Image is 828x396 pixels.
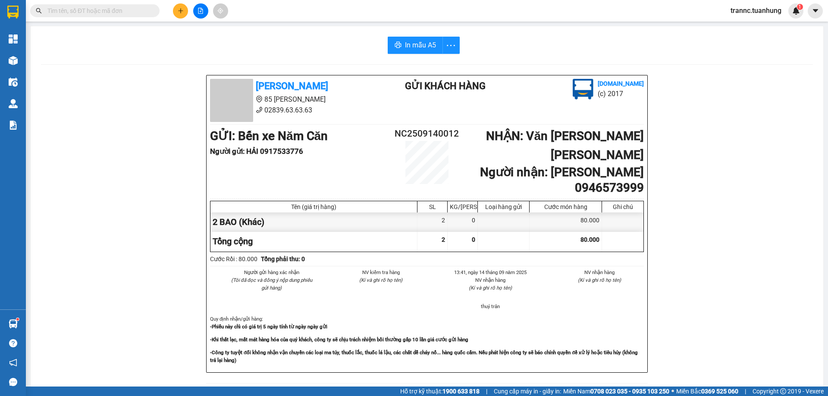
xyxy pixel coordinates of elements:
button: file-add [193,3,208,19]
span: 1 [798,4,801,10]
span: copyright [780,388,786,394]
div: 2 [417,212,448,232]
img: warehouse-icon [9,319,18,328]
li: (c) 2017 [598,88,644,99]
button: plus [173,3,188,19]
span: | [745,387,746,396]
strong: 1900 633 818 [442,388,480,395]
div: Cước Rồi : 80.000 [210,254,257,264]
li: NV nhận hàng [555,268,644,276]
button: aim [213,3,228,19]
div: 80.000 [530,212,602,232]
i: (Kí và ghi rõ họ tên) [578,277,621,283]
img: warehouse-icon [9,99,18,108]
strong: -Khi thất lạc, mất mát hàng hóa của quý khách, công ty sẽ chịu trách nhiệm bồi thường gấp 10 lần ... [210,337,468,343]
img: dashboard-icon [9,34,18,44]
sup: 1 [16,318,19,321]
span: message [9,378,17,386]
span: notification [9,359,17,367]
span: Miền Bắc [676,387,738,396]
b: [PERSON_NAME] [256,81,328,91]
input: Tìm tên, số ĐT hoặc mã đơn [47,6,149,16]
i: (Tôi đã đọc và đồng ý nộp dung phiếu gửi hàng) [231,277,312,291]
span: 0 [472,236,475,243]
span: printer [395,41,401,50]
b: GỬI : Bến xe Năm Căn [210,129,328,143]
span: search [36,8,42,14]
span: In mẫu A5 [405,40,436,50]
button: more [442,37,460,54]
div: Ghi chú [604,203,641,210]
span: caret-down [812,7,819,15]
img: logo-vxr [7,6,19,19]
img: logo.jpg [573,79,593,100]
span: 2 [442,236,445,243]
span: file-add [198,8,204,14]
img: warehouse-icon [9,56,18,65]
i: (Kí và ghi rõ họ tên) [359,277,402,283]
span: | [486,387,487,396]
li: thuý trân [446,302,535,310]
b: Tổng phải thu: 0 [261,256,305,262]
div: Quy định nhận/gửi hàng : [210,315,644,364]
i: (Kí và ghi rõ họ tên) [469,285,512,291]
b: Người gửi : HẢI 0917533776 [210,147,303,156]
span: more [443,40,459,51]
strong: 0369 525 060 [701,388,738,395]
span: Hỗ trợ kỹ thuật: [400,387,480,396]
span: ⚪️ [671,390,674,393]
img: warehouse-icon [9,78,18,87]
button: printerIn mẫu A5 [388,37,443,54]
div: 2 BAO (Khác) [210,212,417,232]
span: Cung cấp máy in - giấy in: [494,387,561,396]
span: Miền Nam [563,387,669,396]
li: NV kiểm tra hàng [337,268,426,276]
span: trannc.tuanhung [724,5,788,16]
strong: -Phiếu này chỉ có giá trị 5 ngày tính từ ngày ngày gửi [210,324,327,330]
span: question-circle [9,339,17,347]
strong: 0708 023 035 - 0935 103 250 [590,388,669,395]
span: plus [178,8,184,14]
b: Người nhận : [PERSON_NAME] 0946573999 [480,165,644,195]
span: phone [256,106,263,113]
div: Cước món hàng [532,203,599,210]
img: icon-new-feature [792,7,800,15]
h2: NC2509140012 [391,127,463,141]
strong: -Công ty tuyệt đối không nhận vận chuyển các loại ma túy, thuốc lắc, thuốc lá lậu, các chất dễ ch... [210,349,638,363]
span: aim [217,8,223,14]
div: SL [420,203,445,210]
li: 13:41, ngày 14 tháng 09 năm 2025 [446,268,535,276]
li: NV nhận hàng [446,276,535,284]
b: NHẬN : Văn [PERSON_NAME] [PERSON_NAME] [486,129,644,162]
sup: 1 [797,4,803,10]
span: 80.000 [580,236,599,243]
li: Người gửi hàng xác nhận [227,268,316,276]
b: [DOMAIN_NAME] [598,80,644,87]
img: solution-icon [9,121,18,130]
b: Gửi khách hàng [405,81,486,91]
span: environment [256,96,263,103]
li: 85 [PERSON_NAME] [210,94,370,105]
div: KG/[PERSON_NAME] [450,203,475,210]
button: caret-down [808,3,823,19]
span: Tổng cộng [213,236,253,246]
li: 02839.63.63.63 [210,105,370,115]
div: Tên (giá trị hàng) [213,203,415,210]
div: 0 [448,212,478,232]
div: Loại hàng gửi [480,203,527,210]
